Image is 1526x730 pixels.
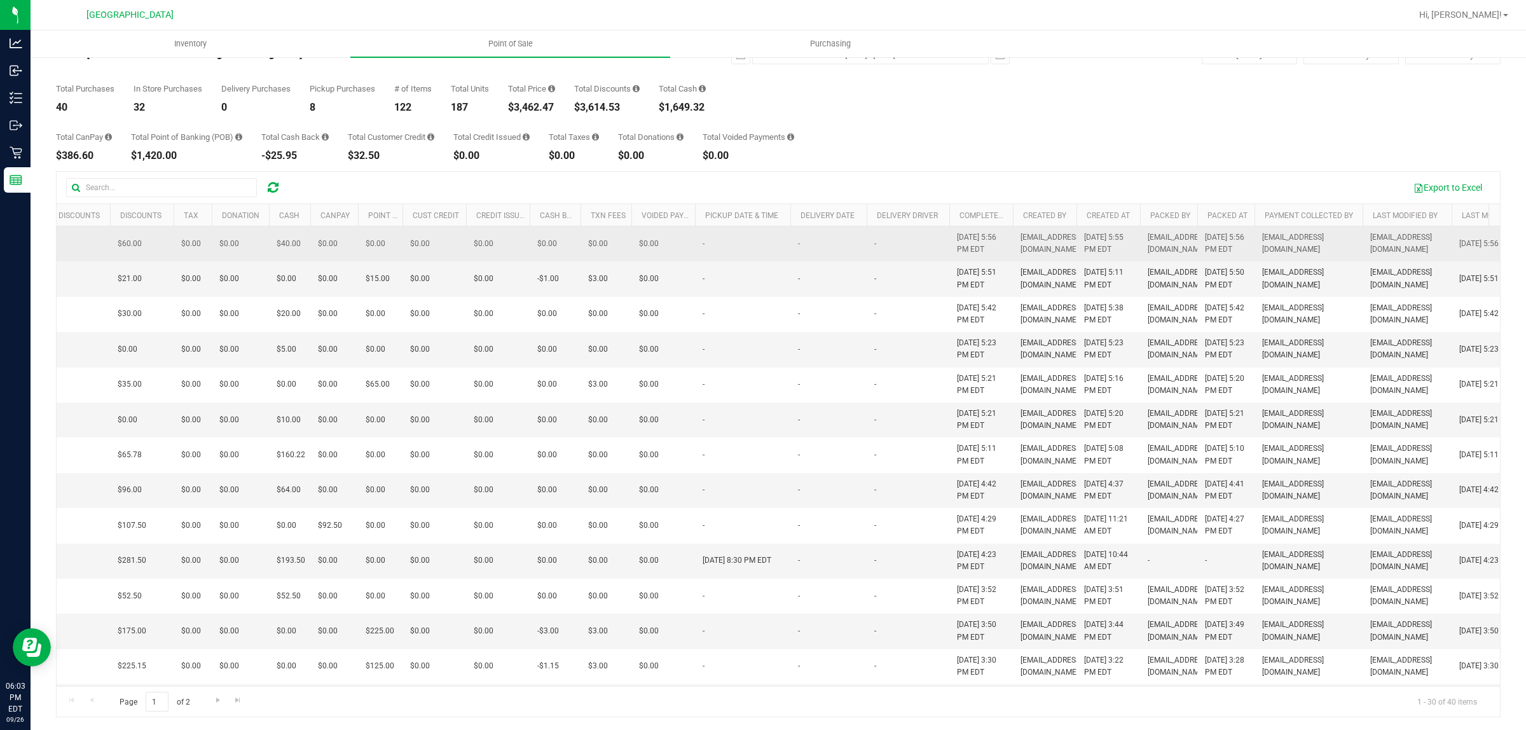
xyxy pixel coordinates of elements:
[118,238,142,250] span: $60.00
[1205,513,1247,537] span: [DATE] 4:27 PM EDT
[410,378,430,390] span: $0.00
[1150,211,1190,220] a: Packed By
[1370,408,1444,432] span: [EMAIL_ADDRESS][DOMAIN_NAME]
[639,378,659,390] span: $0.00
[1262,513,1355,537] span: [EMAIL_ADDRESS][DOMAIN_NAME]
[56,85,114,93] div: Total Purchases
[874,378,876,390] span: -
[277,238,301,250] span: $40.00
[1084,549,1132,573] span: [DATE] 10:44 AM EDT
[105,133,112,141] i: Sum of the successful, non-voided CanPay payment transactions for all purchases in the date range.
[574,85,640,93] div: Total Discounts
[588,484,608,496] span: $0.00
[1021,337,1082,361] span: [EMAIL_ADDRESS][DOMAIN_NAME]
[1148,478,1209,502] span: [EMAIL_ADDRESS][DOMAIN_NAME]
[1370,443,1444,467] span: [EMAIL_ADDRESS][DOMAIN_NAME]
[1084,337,1132,361] span: [DATE] 5:23 PM EDT
[703,238,705,250] span: -
[1021,549,1082,573] span: [EMAIL_ADDRESS][DOMAIN_NAME]
[537,273,559,285] span: -$1.00
[1405,177,1490,198] button: Export to Excel
[10,64,22,77] inline-svg: Inbound
[1205,266,1247,291] span: [DATE] 5:50 PM EDT
[1370,266,1444,291] span: [EMAIL_ADDRESS][DOMAIN_NAME]
[279,211,299,220] a: Cash
[1148,231,1209,256] span: [EMAIL_ADDRESS][DOMAIN_NAME]
[874,238,876,250] span: -
[451,102,489,113] div: 187
[318,378,338,390] span: $0.00
[474,308,493,320] span: $0.00
[320,211,350,220] a: CanPay
[787,133,794,141] i: Sum of all voided payment transaction amounts, excluding tips and transaction fees, for all purch...
[219,484,239,496] span: $0.00
[410,343,430,355] span: $0.00
[10,37,22,50] inline-svg: Analytics
[1205,302,1247,326] span: [DATE] 5:42 PM EDT
[957,408,1005,432] span: [DATE] 5:21 PM EDT
[410,414,430,426] span: $0.00
[131,133,242,141] div: Total Point of Banking (POB)
[261,133,329,141] div: Total Cash Back
[277,343,296,355] span: $5.00
[1262,408,1355,432] span: [EMAIL_ADDRESS][DOMAIN_NAME]
[618,133,684,141] div: Total Donations
[410,273,430,285] span: $0.00
[703,151,794,161] div: $0.00
[181,520,201,532] span: $0.00
[410,484,430,496] span: $0.00
[366,273,390,285] span: $15.00
[1148,408,1209,432] span: [EMAIL_ADDRESS][DOMAIN_NAME]
[366,414,385,426] span: $0.00
[1021,408,1082,432] span: [EMAIL_ADDRESS][DOMAIN_NAME]
[318,554,338,567] span: $0.00
[118,378,142,390] span: $35.00
[410,554,430,567] span: $0.00
[318,414,338,426] span: $0.00
[537,484,557,496] span: $0.00
[1084,373,1132,397] span: [DATE] 5:16 PM EDT
[508,102,555,113] div: $3,462.47
[474,414,493,426] span: $0.00
[10,92,22,104] inline-svg: Inventory
[703,484,705,496] span: -
[1207,211,1248,220] a: Packed At
[1262,443,1355,467] span: [EMAIL_ADDRESS][DOMAIN_NAME]
[453,151,530,161] div: $0.00
[1370,337,1444,361] span: [EMAIL_ADDRESS][DOMAIN_NAME]
[366,554,385,567] span: $0.00
[957,443,1005,467] span: [DATE] 5:11 PM EDT
[394,102,432,113] div: 122
[181,484,201,496] span: $0.00
[474,520,493,532] span: $0.00
[277,554,305,567] span: $193.50
[642,211,705,220] a: Voided Payment
[659,102,706,113] div: $1,649.32
[474,238,493,250] span: $0.00
[1205,478,1247,502] span: [DATE] 4:41 PM EDT
[318,484,338,496] span: $0.00
[703,308,705,320] span: -
[703,449,705,461] span: -
[350,31,670,57] a: Point of Sale
[1021,513,1082,537] span: [EMAIL_ADDRESS][DOMAIN_NAME]
[277,520,296,532] span: $0.00
[181,273,201,285] span: $0.00
[1148,373,1209,397] span: [EMAIL_ADDRESS][DOMAIN_NAME]
[874,484,876,496] span: -
[874,308,876,320] span: -
[219,378,239,390] span: $0.00
[549,151,599,161] div: $0.00
[10,174,22,186] inline-svg: Reports
[874,343,876,355] span: -
[1021,443,1082,467] span: [EMAIL_ADDRESS][DOMAIN_NAME]
[639,414,659,426] span: $0.00
[318,520,342,532] span: $92.50
[157,38,224,50] span: Inventory
[1262,231,1355,256] span: [EMAIL_ADDRESS][DOMAIN_NAME]
[588,414,608,426] span: $0.00
[181,554,201,567] span: $0.00
[366,449,385,461] span: $0.00
[474,378,493,390] span: $0.00
[181,378,201,390] span: $0.00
